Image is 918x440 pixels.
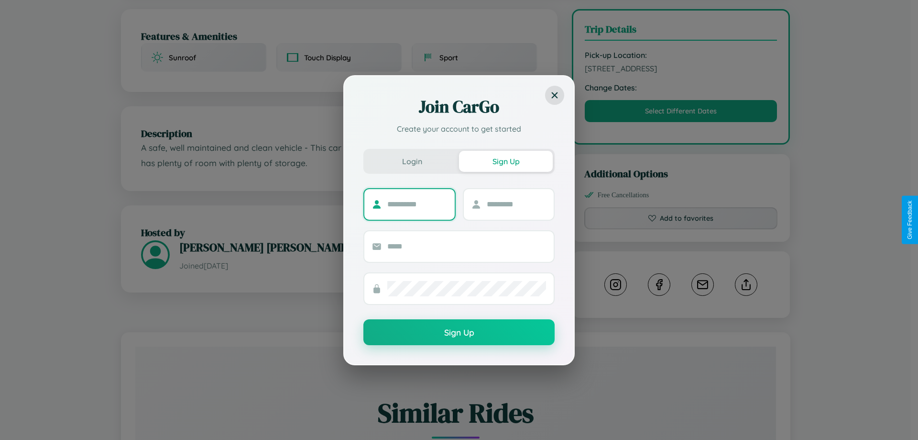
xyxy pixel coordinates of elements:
[459,151,553,172] button: Sign Up
[365,151,459,172] button: Login
[363,123,555,135] p: Create your account to get started
[363,319,555,345] button: Sign Up
[907,201,913,239] div: Give Feedback
[363,95,555,118] h2: Join CarGo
